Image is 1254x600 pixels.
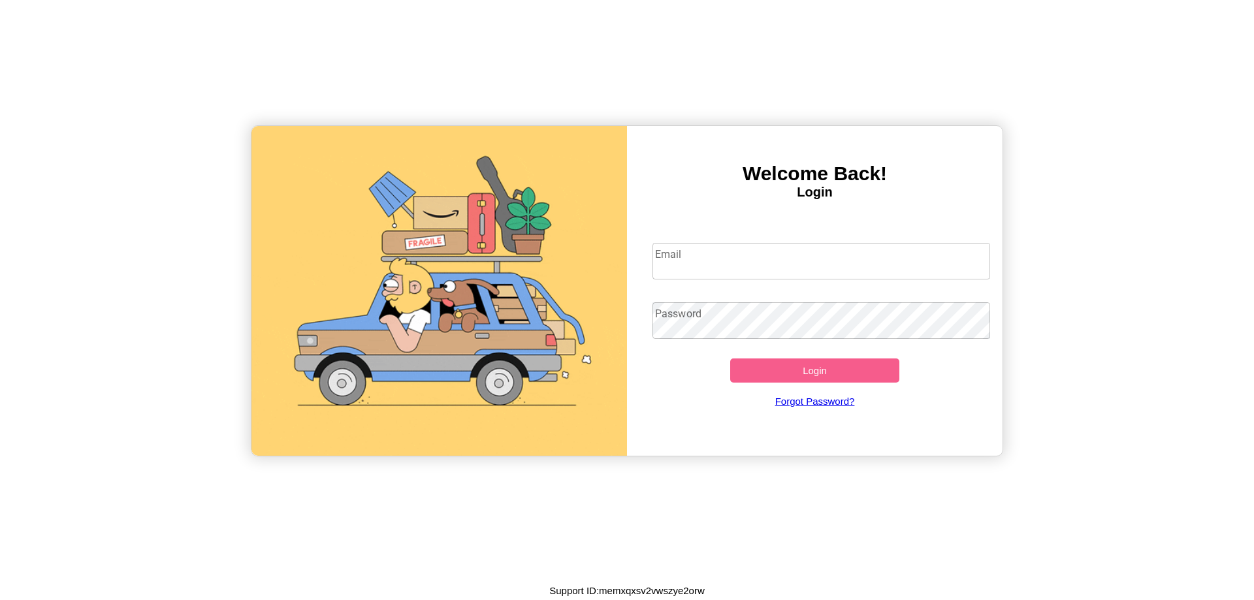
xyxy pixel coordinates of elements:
[646,383,984,420] a: Forgot Password?
[627,163,1003,185] h3: Welcome Back!
[549,582,705,599] p: Support ID: memxqxsv2vwszye2orw
[627,185,1003,200] h4: Login
[251,126,627,456] img: gif
[730,358,899,383] button: Login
